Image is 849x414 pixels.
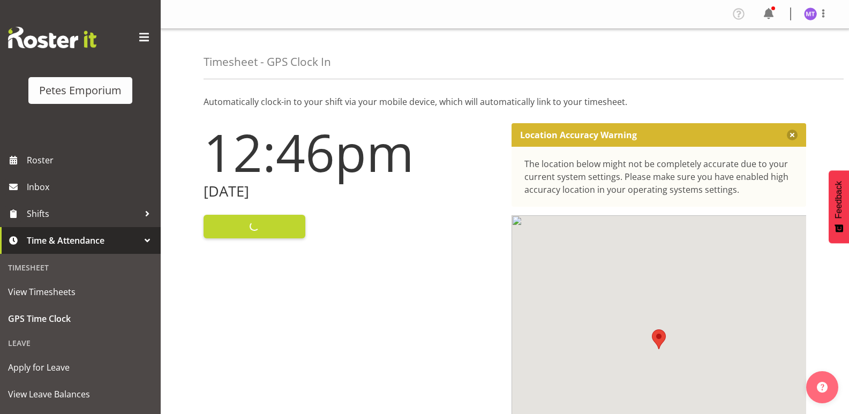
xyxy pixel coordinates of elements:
[204,95,806,108] p: Automatically clock-in to your shift via your mobile device, which will automatically link to you...
[27,152,155,168] span: Roster
[8,386,153,402] span: View Leave Balances
[3,332,158,354] div: Leave
[520,130,637,140] p: Location Accuracy Warning
[204,183,499,200] h2: [DATE]
[204,56,331,68] h4: Timesheet - GPS Clock In
[829,170,849,243] button: Feedback - Show survey
[8,359,153,375] span: Apply for Leave
[27,179,155,195] span: Inbox
[804,7,817,20] img: mya-taupawa-birkhead5814.jpg
[8,27,96,48] img: Rosterit website logo
[39,82,122,99] div: Petes Emporium
[204,123,499,181] h1: 12:46pm
[3,257,158,278] div: Timesheet
[27,232,139,249] span: Time & Attendance
[27,206,139,222] span: Shifts
[3,278,158,305] a: View Timesheets
[817,382,828,393] img: help-xxl-2.png
[787,130,798,140] button: Close message
[8,284,153,300] span: View Timesheets
[834,181,844,219] span: Feedback
[3,381,158,408] a: View Leave Balances
[3,354,158,381] a: Apply for Leave
[524,157,794,196] div: The location below might not be completely accurate due to your current system settings. Please m...
[8,311,153,327] span: GPS Time Clock
[3,305,158,332] a: GPS Time Clock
